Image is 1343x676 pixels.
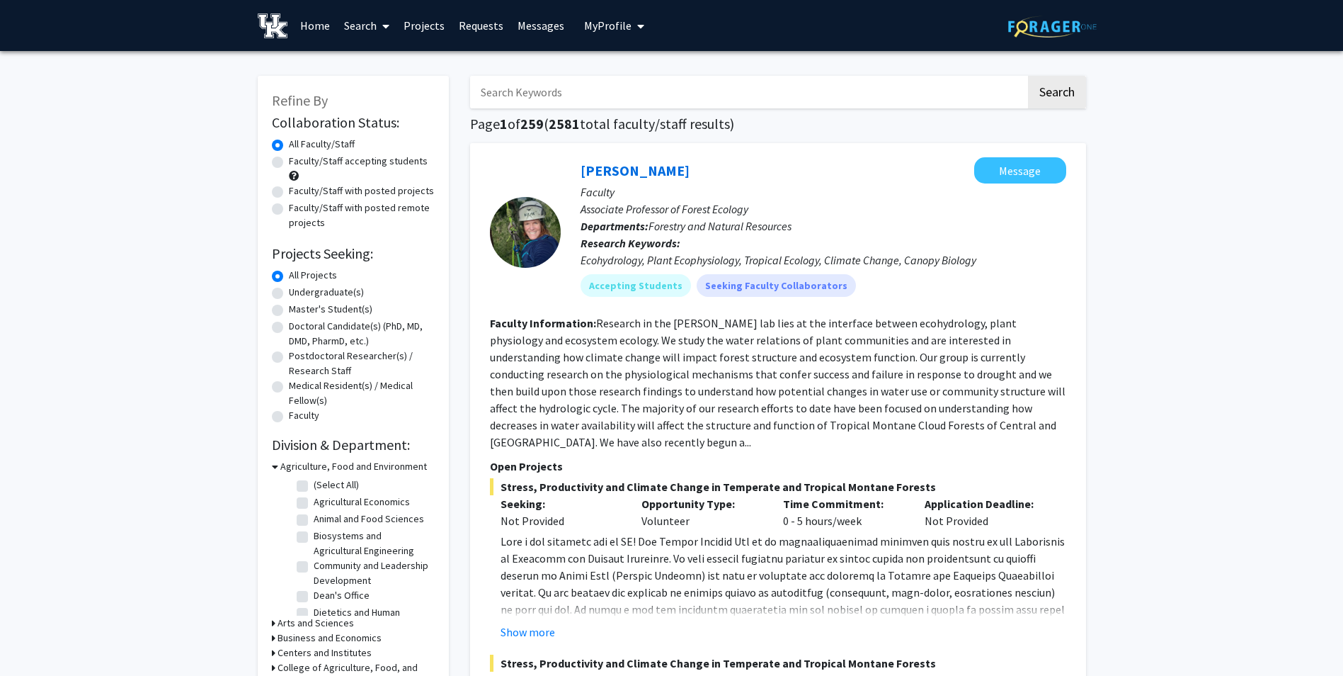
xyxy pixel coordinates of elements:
[648,219,791,233] span: Forestry and Natural Resources
[289,302,372,317] label: Master's Student(s)
[258,13,288,38] img: University of Kentucky Logo
[289,268,337,283] label: All Projects
[584,18,632,33] span: My Profile
[278,646,372,660] h3: Centers and Institutes
[925,495,1045,512] p: Application Deadline:
[641,495,762,512] p: Opportunity Type:
[501,624,555,641] button: Show more
[289,137,355,152] label: All Faculty/Staff
[314,495,410,509] label: Agricultural Economics
[278,616,354,631] h3: Arts and Sciences
[289,408,319,423] label: Faculty
[490,655,1066,672] span: Stress, Productivity and Climate Change in Temperate and Tropical Montane Forests
[501,512,621,529] div: Not Provided
[314,605,431,635] label: Dietetics and Human Nutrition
[974,157,1066,184] button: Message Sybil Gotsch
[278,631,382,646] h3: Business and Economics
[501,495,621,512] p: Seeking:
[11,612,60,665] iframe: Chat
[337,1,396,50] a: Search
[272,245,435,262] h2: Projects Seeking:
[581,162,690,179] a: [PERSON_NAME]
[772,495,914,529] div: 0 - 5 hours/week
[490,478,1066,495] span: Stress, Productivity and Climate Change in Temperate and Tropical Montane Forests
[470,76,1026,108] input: Search Keywords
[289,349,435,378] label: Postdoctoral Researcher(s) / Research Staff
[783,495,903,512] p: Time Commitment:
[581,219,648,233] b: Departments:
[314,558,431,588] label: Community and Leadership Development
[914,495,1056,529] div: Not Provided
[631,495,772,529] div: Volunteer
[289,154,428,169] label: Faculty/Staff accepting students
[490,316,1065,449] fg-read-more: Research in the [PERSON_NAME] lab lies at the interface between ecohydrology, plant physiology an...
[470,116,1086,133] h1: Page of ( total faculty/staff results)
[314,529,431,558] label: Biosystems and Agricultural Engineering
[581,201,1066,218] p: Associate Professor of Forest Ecology
[314,478,359,492] label: (Select All)
[289,201,435,230] label: Faculty/Staff with posted remote projects
[314,588,370,603] label: Dean's Office
[581,274,691,297] mat-chip: Accepting Students
[289,184,434,198] label: Faculty/Staff with posted projects
[289,378,435,408] label: Medical Resident(s) / Medical Fellow(s)
[581,184,1066,201] p: Faculty
[289,319,435,349] label: Doctoral Candidate(s) (PhD, MD, DMD, PharmD, etc.)
[520,115,544,133] span: 259
[1028,76,1086,108] button: Search
[581,236,680,250] b: Research Keywords:
[272,91,328,109] span: Refine By
[697,274,856,297] mat-chip: Seeking Faculty Collaborators
[280,459,427,474] h3: Agriculture, Food and Environment
[396,1,452,50] a: Projects
[490,316,596,330] b: Faculty Information:
[293,1,337,50] a: Home
[314,512,424,526] label: Animal and Food Sciences
[1008,16,1097,38] img: ForagerOne Logo
[452,1,510,50] a: Requests
[510,1,571,50] a: Messages
[549,115,580,133] span: 2581
[289,285,364,300] label: Undergraduate(s)
[490,458,1066,475] p: Open Projects
[272,114,435,131] h2: Collaboration Status:
[500,115,508,133] span: 1
[272,436,435,454] h2: Division & Department:
[581,252,1066,269] div: Ecohydrology, Plant Ecophysiology, Tropical Ecology, Climate Change, Canopy Biology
